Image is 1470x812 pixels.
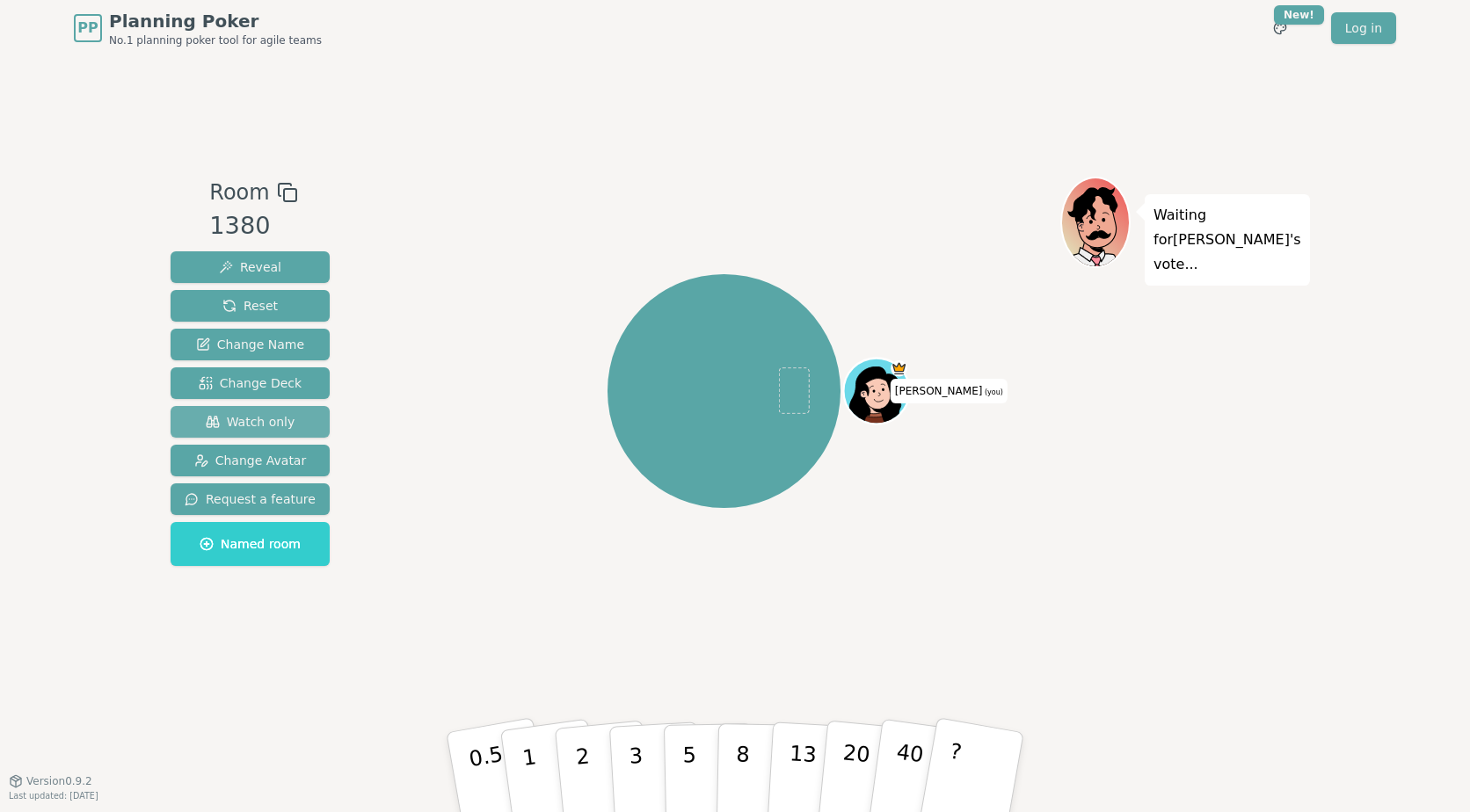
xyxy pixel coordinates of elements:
[982,388,1003,396] span: (you)
[109,9,322,33] span: Planning Poker
[171,483,330,515] button: Request a feature
[1331,12,1396,44] a: Log in
[222,297,278,315] span: Reset
[1153,203,1301,277] p: Waiting for [PERSON_NAME] 's vote...
[219,258,281,276] span: Reveal
[846,360,907,422] button: Click to change your avatar
[171,290,330,322] button: Reset
[196,336,304,353] span: Change Name
[171,329,330,360] button: Change Name
[206,413,295,431] span: Watch only
[26,774,92,788] span: Version 0.9.2
[171,251,330,283] button: Reveal
[77,18,98,39] span: PP
[1274,5,1324,25] div: New!
[199,374,302,392] span: Change Deck
[209,208,297,244] div: 1380
[171,445,330,476] button: Change Avatar
[185,490,316,508] span: Request a feature
[209,177,269,208] span: Room
[74,9,322,47] a: PPPlanning PokerNo.1 planning poker tool for agile teams
[200,535,301,553] span: Named room
[891,360,908,377] span: Nancy is the host
[194,452,307,469] span: Change Avatar
[9,774,92,788] button: Version0.9.2
[9,791,98,801] span: Last updated: [DATE]
[171,406,330,438] button: Watch only
[171,367,330,399] button: Change Deck
[109,33,322,47] span: No.1 planning poker tool for agile teams
[891,379,1008,403] span: Click to change your name
[171,522,330,566] button: Named room
[1264,12,1296,44] button: New!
